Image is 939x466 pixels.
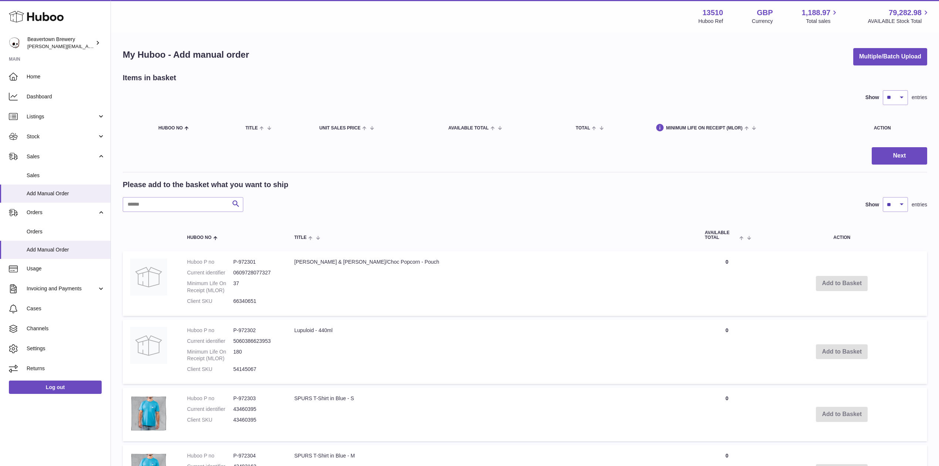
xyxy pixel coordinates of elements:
h2: Please add to the basket what you want to ship [123,180,288,190]
span: Stock [27,133,97,140]
div: Action [874,126,920,131]
strong: 13510 [702,8,723,18]
a: Log out [9,381,102,394]
span: entries [912,94,927,101]
span: Sales [27,172,105,179]
span: Add Manual Order [27,246,105,253]
dt: Client SKU [187,416,233,423]
dt: Client SKU [187,298,233,305]
dt: Huboo P no [187,452,233,459]
img: SPURS T-Shirt in Blue - S [130,395,167,432]
label: Show [865,94,879,101]
div: Beavertown Brewery [27,36,94,50]
dt: Current identifier [187,269,233,276]
td: Lupuloid - 440ml [287,320,698,384]
dd: P-972303 [233,395,279,402]
span: AVAILABLE Stock Total [868,18,930,25]
div: Currency [752,18,773,25]
span: 79,282.98 [889,8,922,18]
dd: 43460395 [233,406,279,413]
a: 79,282.98 AVAILABLE Stock Total [868,8,930,25]
dd: P-972304 [233,452,279,459]
dt: Huboo P no [187,259,233,266]
dd: P-972301 [233,259,279,266]
button: Multiple/Batch Upload [853,48,927,65]
dd: 43460395 [233,416,279,423]
span: AVAILABLE Total [448,126,489,131]
span: entries [912,201,927,208]
dd: 180 [233,348,279,362]
dd: 54145067 [233,366,279,373]
span: Channels [27,325,105,332]
dt: Client SKU [187,366,233,373]
a: 1,188.97 Total sales [802,8,839,25]
h1: My Huboo - Add manual order [123,49,249,61]
dd: 66340651 [233,298,279,305]
span: Total [576,126,590,131]
span: Title [245,126,258,131]
td: 0 [698,388,757,441]
span: Invoicing and Payments [27,285,97,292]
dd: 5060386623953 [233,338,279,345]
button: Next [872,147,927,165]
span: Orders [27,228,105,235]
span: Add Manual Order [27,190,105,197]
span: Sales [27,153,97,160]
span: Title [294,235,306,240]
strong: GBP [757,8,773,18]
h2: Items in basket [123,73,176,83]
td: 0 [698,251,757,315]
span: Total sales [806,18,839,25]
span: Huboo no [187,235,211,240]
dd: 37 [233,280,279,294]
img: Joe & Sephs Caramel/Choc Popcorn - Pouch [130,259,167,296]
span: Cases [27,305,105,312]
span: AVAILABLE Total [705,230,738,240]
dd: 0609728077327 [233,269,279,276]
span: Home [27,73,105,80]
dd: P-972302 [233,327,279,334]
dt: Huboo P no [187,327,233,334]
span: Usage [27,265,105,272]
dt: Current identifier [187,338,233,345]
img: Matthew.McCormack@beavertownbrewery.co.uk [9,37,20,48]
dt: Huboo P no [187,395,233,402]
span: Dashboard [27,93,105,100]
span: Huboo no [158,126,183,131]
label: Show [865,201,879,208]
span: [PERSON_NAME][EMAIL_ADDRESS][PERSON_NAME][DOMAIN_NAME] [27,43,188,49]
span: Listings [27,113,97,120]
td: [PERSON_NAME] & [PERSON_NAME]/Choc Popcorn - Pouch [287,251,698,315]
th: Action [757,223,927,247]
span: Orders [27,209,97,216]
dt: Minimum Life On Receipt (MLOR) [187,348,233,362]
td: 0 [698,320,757,384]
span: Settings [27,345,105,352]
span: Returns [27,365,105,372]
span: Unit Sales Price [319,126,360,131]
span: 1,188.97 [802,8,831,18]
dt: Current identifier [187,406,233,413]
img: Lupuloid - 440ml [130,327,167,364]
div: Huboo Ref [698,18,723,25]
dt: Minimum Life On Receipt (MLOR) [187,280,233,294]
td: SPURS T-Shirt in Blue - S [287,388,698,441]
span: Minimum Life On Receipt (MLOR) [666,126,743,131]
